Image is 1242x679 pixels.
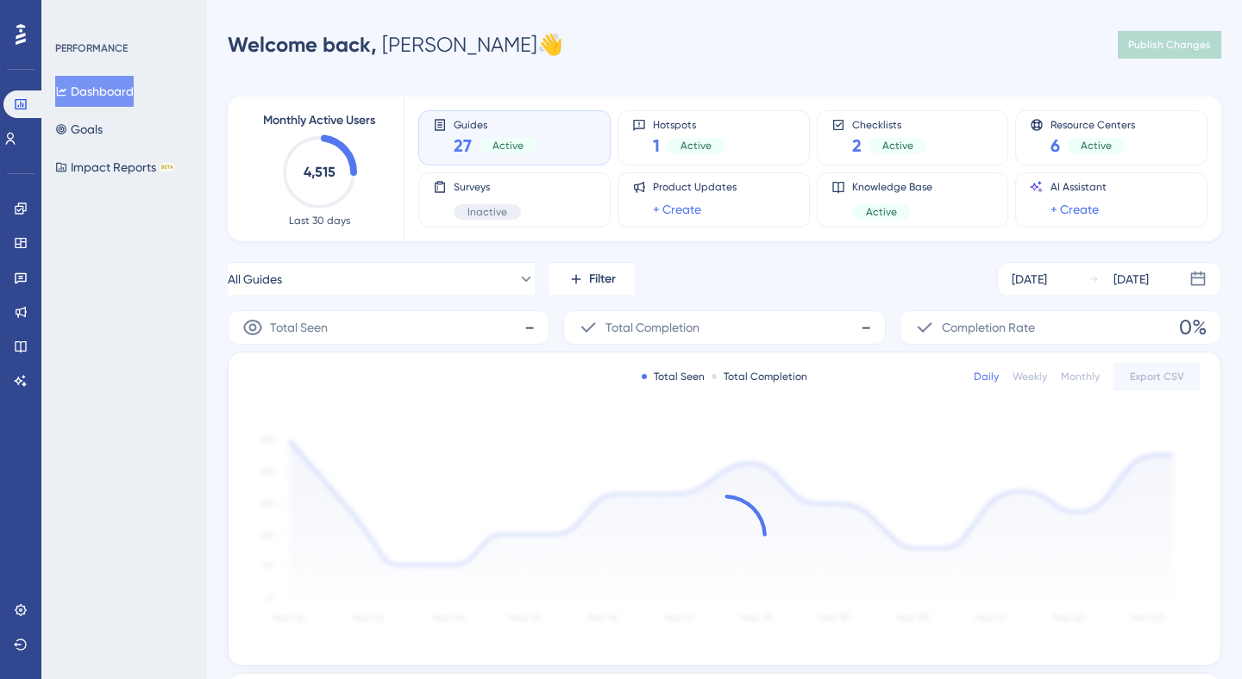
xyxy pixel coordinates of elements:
span: Active [866,205,897,219]
span: Completion Rate [942,317,1035,338]
div: Daily [974,370,999,383]
span: Welcome back, [228,32,377,57]
button: Impact ReportsBETA [55,152,175,183]
text: 4,515 [304,164,336,180]
div: [DATE] [1113,269,1149,290]
span: - [524,314,535,341]
div: Total Completion [712,370,807,383]
div: [DATE] [1012,269,1047,290]
span: All Guides [228,269,282,290]
span: Inactive [467,205,507,219]
div: Monthly [1061,370,1100,383]
span: 1 [653,134,660,158]
span: Resource Centers [1051,118,1135,130]
button: Filter [549,262,635,296]
span: Guides [454,118,537,130]
span: Product Updates [653,180,737,194]
span: 27 [454,134,472,158]
div: BETA [160,163,175,171]
span: Active [492,139,524,153]
a: + Create [653,199,701,220]
span: Active [882,139,913,153]
span: Filter [589,269,616,290]
button: Dashboard [55,76,134,107]
span: Hotspots [653,118,725,130]
span: Active [1081,139,1112,153]
a: + Create [1051,199,1099,220]
div: PERFORMANCE [55,41,128,55]
span: 6 [1051,134,1060,158]
span: Active [681,139,712,153]
span: Last 30 days [289,214,350,227]
div: Weekly [1013,370,1047,383]
span: Surveys [454,180,521,194]
span: Publish Changes [1128,38,1211,52]
button: Export CSV [1113,363,1200,390]
button: Publish Changes [1118,31,1221,59]
span: Total Seen [270,317,328,338]
span: 2 [852,134,862,158]
span: Monthly Active Users [263,110,375,131]
div: [PERSON_NAME] 👋 [228,31,563,59]
span: 0% [1179,314,1207,341]
span: AI Assistant [1051,180,1107,194]
button: All Guides [228,262,535,296]
span: Knowledge Base [852,180,932,194]
div: Total Seen [642,370,705,383]
span: Total Completion [605,317,699,338]
span: Export CSV [1130,370,1184,383]
button: Goals [55,114,103,145]
span: - [861,314,871,341]
span: Checklists [852,118,927,130]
